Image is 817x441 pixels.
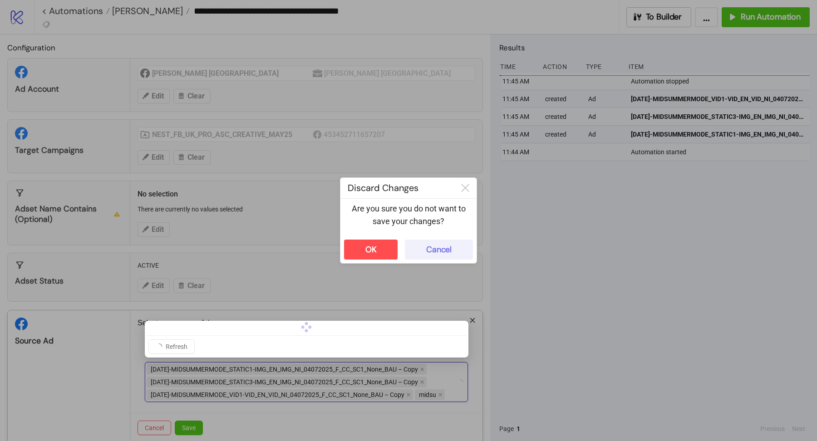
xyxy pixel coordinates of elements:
span: loading [154,342,163,351]
div: Cancel [426,245,452,255]
button: OK [344,240,398,260]
p: Are you sure you do not want to save your changes? [348,202,469,228]
button: Cancel [405,240,473,260]
span: Refresh [166,343,187,350]
div: OK [365,245,377,255]
div: Discard Changes [340,178,454,198]
button: Refresh [148,339,195,354]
